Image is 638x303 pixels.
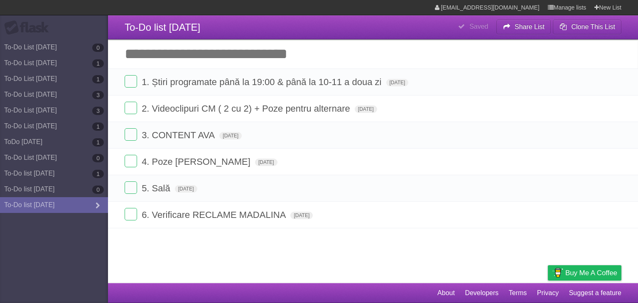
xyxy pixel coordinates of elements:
[219,132,242,139] span: [DATE]
[142,103,352,114] span: 2. Videoclipuri CM ( 2 cu 2) + Poze pentru alternare
[125,128,137,141] label: Done
[92,138,104,147] b: 1
[125,181,137,194] label: Done
[92,91,104,99] b: 3
[125,102,137,114] label: Done
[4,20,54,35] div: Flask
[537,285,559,301] a: Privacy
[125,22,200,33] span: To-Do list [DATE]
[125,208,137,220] label: Done
[125,75,137,88] label: Done
[92,75,104,83] b: 1
[142,77,383,87] span: 1. Știri programate până la 19:00 & până la 10-11 a doua zi
[142,156,253,167] span: 4. Poze [PERSON_NAME]
[92,59,104,68] b: 1
[92,186,104,194] b: 0
[125,155,137,167] label: Done
[92,122,104,131] b: 1
[469,23,488,30] b: Saved
[142,130,217,140] span: 3. CONTENT AVA
[355,105,377,113] span: [DATE]
[496,20,551,34] button: Share List
[509,285,527,301] a: Terms
[548,265,621,281] a: Buy me a coffee
[92,170,104,178] b: 1
[571,23,615,30] b: Clone This List
[437,285,455,301] a: About
[92,107,104,115] b: 3
[569,285,621,301] a: Suggest a feature
[552,266,563,280] img: Buy me a coffee
[142,183,172,193] span: 5. Sală
[515,23,545,30] b: Share List
[386,79,409,86] span: [DATE]
[290,212,313,219] span: [DATE]
[92,44,104,52] b: 0
[175,185,197,193] span: [DATE]
[255,159,277,166] span: [DATE]
[142,210,288,220] span: 6. Verificare RECLAME MADALINA
[565,266,617,280] span: Buy me a coffee
[465,285,498,301] a: Developers
[553,20,621,34] button: Clone This List
[92,154,104,162] b: 0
